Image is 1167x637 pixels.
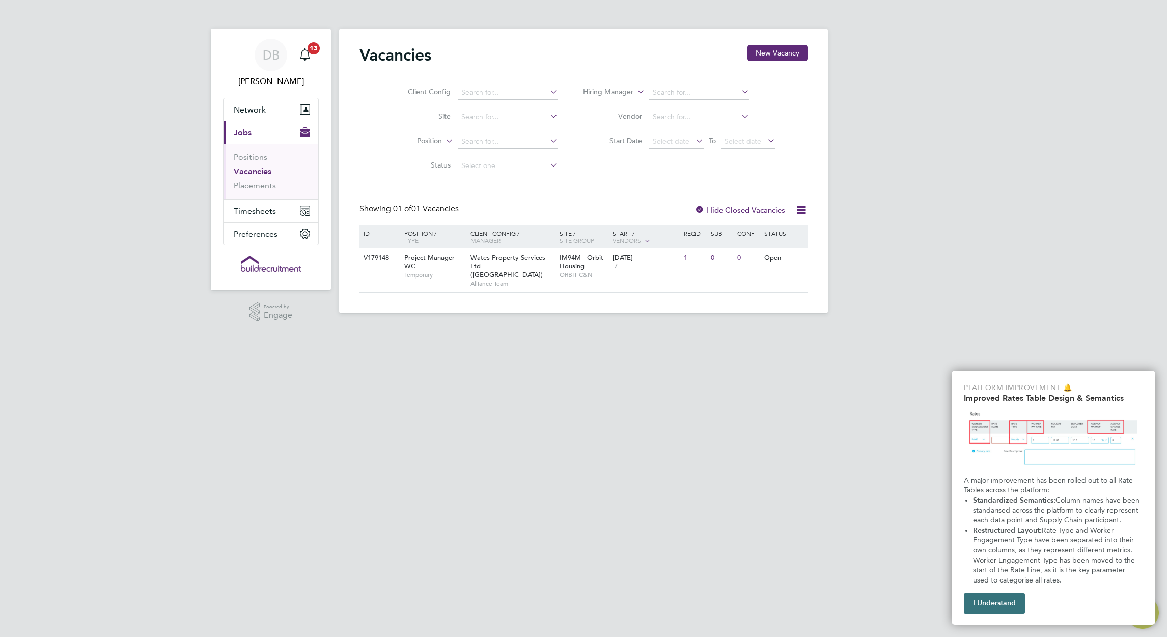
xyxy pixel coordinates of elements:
div: Client Config / [468,225,557,249]
button: I Understand [964,593,1025,614]
input: Search for... [649,110,749,124]
div: Showing [359,204,461,214]
span: Engage [264,311,292,320]
label: Position [383,136,442,146]
span: Powered by [264,302,292,311]
label: Site [392,112,451,121]
input: Search for... [458,134,558,149]
span: Site Group [560,236,594,244]
span: Project Manager WC [404,253,455,270]
div: V179148 [361,248,397,267]
label: Start Date [583,136,642,145]
span: 7 [613,262,619,271]
span: Select date [653,136,689,146]
input: Search for... [458,110,558,124]
span: Vendors [613,236,641,244]
div: Improved Rate Table Semantics [952,371,1155,625]
input: Search for... [458,86,558,100]
span: Network [234,105,266,115]
div: 1 [681,248,708,267]
div: Status [762,225,806,242]
span: IM94M - Orbit Housing [560,253,603,270]
img: Updated Rates Table Design & Semantics [964,407,1143,472]
span: Select date [725,136,761,146]
span: Preferences [234,229,277,239]
span: Rate Type and Worker Engagement Type have been separated into their own columns, as they represen... [973,526,1137,585]
img: buildrec-logo-retina.png [241,256,301,272]
span: Manager [470,236,501,244]
div: Open [762,248,806,267]
a: Placements [234,181,276,190]
span: Jobs [234,128,252,137]
div: Position / [397,225,468,249]
span: Alliance Team [470,280,554,288]
span: Wates Property Services Ltd ([GEOGRAPHIC_DATA]) [470,253,545,279]
label: Hide Closed Vacancies [694,205,785,215]
label: Hiring Manager [575,87,633,97]
a: Positions [234,152,267,162]
span: DB [263,48,280,62]
span: Column names have been standarised across the platform to clearly represent each data point and S... [973,496,1142,524]
span: 01 of [393,204,411,214]
p: A major improvement has been rolled out to all Rate Tables across the platform: [964,476,1143,495]
strong: Restructured Layout: [973,526,1042,535]
span: Type [404,236,419,244]
nav: Main navigation [211,29,331,290]
h2: Vacancies [359,45,431,65]
span: Timesheets [234,206,276,216]
label: Status [392,160,451,170]
div: Conf [735,225,761,242]
div: Site / [557,225,610,249]
span: ORBIT C&N [560,271,608,279]
a: Go to account details [223,39,319,88]
a: Go to home page [223,256,319,272]
h2: Improved Rates Table Design & Semantics [964,393,1143,403]
div: Reqd [681,225,708,242]
span: To [706,134,719,147]
span: 01 Vacancies [393,204,459,214]
strong: Standardized Semantics: [973,496,1055,505]
span: David Blears [223,75,319,88]
span: 13 [308,42,320,54]
label: Vendor [583,112,642,121]
div: 0 [708,248,735,267]
div: [DATE] [613,254,679,262]
div: Start / [610,225,681,250]
input: Select one [458,159,558,173]
label: Client Config [392,87,451,96]
div: ID [361,225,397,242]
span: Temporary [404,271,465,279]
input: Search for... [649,86,749,100]
button: New Vacancy [747,45,808,61]
p: Platform Improvement 🔔 [964,383,1143,393]
div: 0 [735,248,761,267]
div: Sub [708,225,735,242]
a: Vacancies [234,167,271,176]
